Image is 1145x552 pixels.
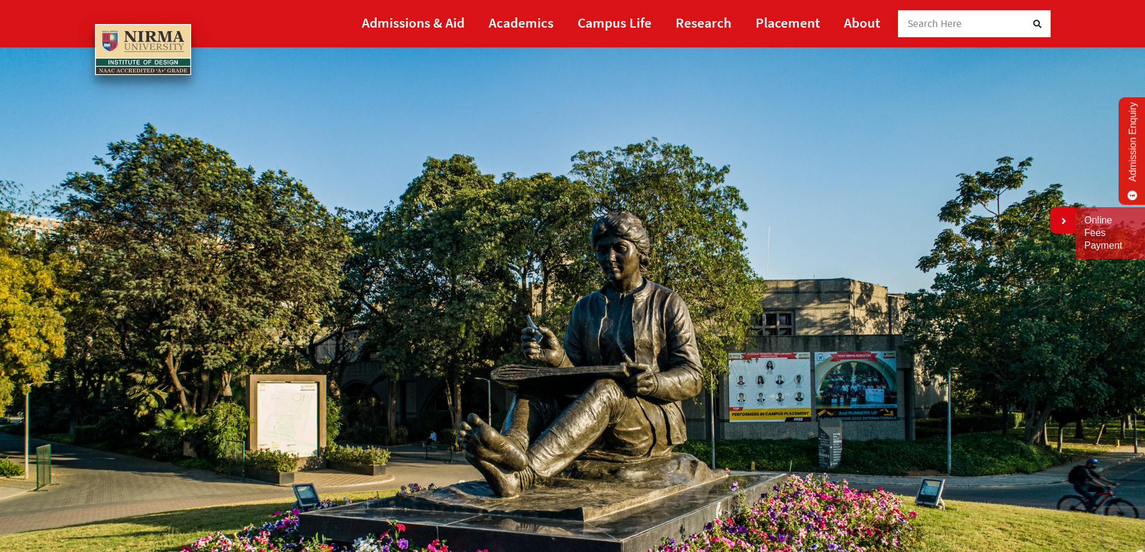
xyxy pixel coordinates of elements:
a: Academics [489,9,554,36]
a: Placement [756,9,820,36]
a: About [844,9,880,36]
span: Search Here [908,17,962,30]
a: Campus Life [578,9,652,36]
a: Admissions & Aid [362,9,465,36]
img: main_logo [95,24,191,76]
a: Online Fees Payment [1084,214,1136,252]
a: Research [676,9,731,36]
